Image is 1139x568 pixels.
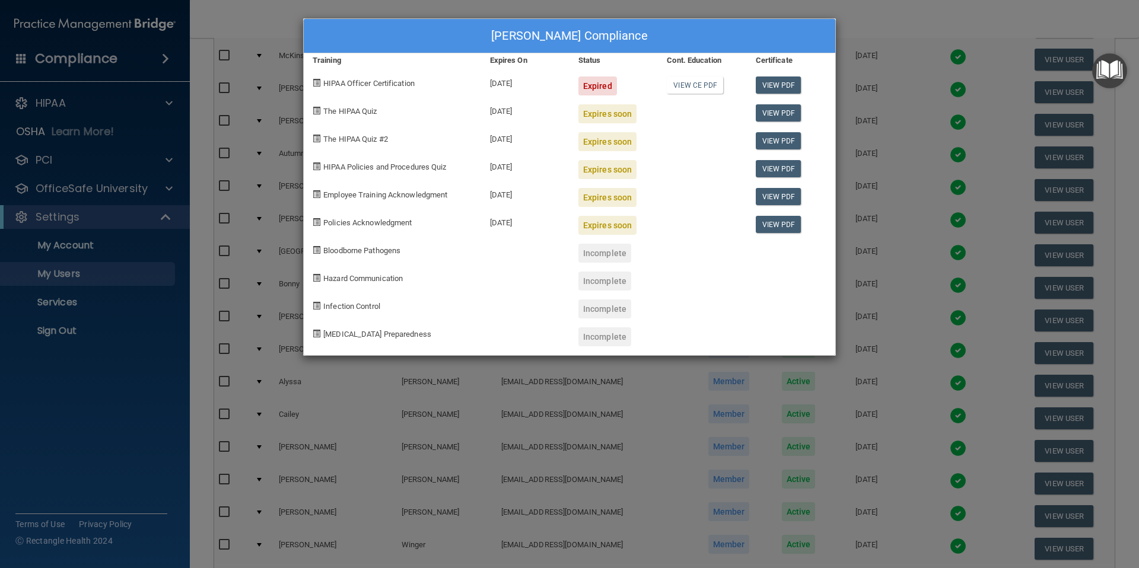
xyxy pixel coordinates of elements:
[304,19,835,53] div: [PERSON_NAME] Compliance
[1092,53,1127,88] button: Open Resource Center
[578,272,631,291] div: Incomplete
[578,160,637,179] div: Expires soon
[658,53,746,68] div: Cont. Education
[481,179,569,207] div: [DATE]
[323,107,377,116] span: The HIPAA Quiz
[756,132,801,149] a: View PDF
[323,330,431,339] span: [MEDICAL_DATA] Preparedness
[578,104,637,123] div: Expires soon
[323,302,380,311] span: Infection Control
[481,53,569,68] div: Expires On
[578,132,637,151] div: Expires soon
[578,188,637,207] div: Expires soon
[481,95,569,123] div: [DATE]
[667,76,723,94] a: View CE PDF
[481,207,569,235] div: [DATE]
[578,327,631,346] div: Incomplete
[323,79,415,88] span: HIPAA Officer Certification
[569,53,658,68] div: Status
[323,246,400,255] span: Bloodborne Pathogens
[323,274,403,283] span: Hazard Communication
[756,216,801,233] a: View PDF
[578,216,637,235] div: Expires soon
[323,135,388,143] span: The HIPAA Quiz #2
[756,76,801,94] a: View PDF
[756,188,801,205] a: View PDF
[481,68,569,95] div: [DATE]
[304,53,481,68] div: Training
[756,160,801,177] a: View PDF
[481,123,569,151] div: [DATE]
[323,190,447,199] span: Employee Training Acknowledgment
[578,76,617,95] div: Expired
[747,53,835,68] div: Certificate
[578,244,631,263] div: Incomplete
[481,151,569,179] div: [DATE]
[578,299,631,318] div: Incomplete
[323,218,412,227] span: Policies Acknowledgment
[323,162,446,171] span: HIPAA Policies and Procedures Quiz
[756,104,801,122] a: View PDF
